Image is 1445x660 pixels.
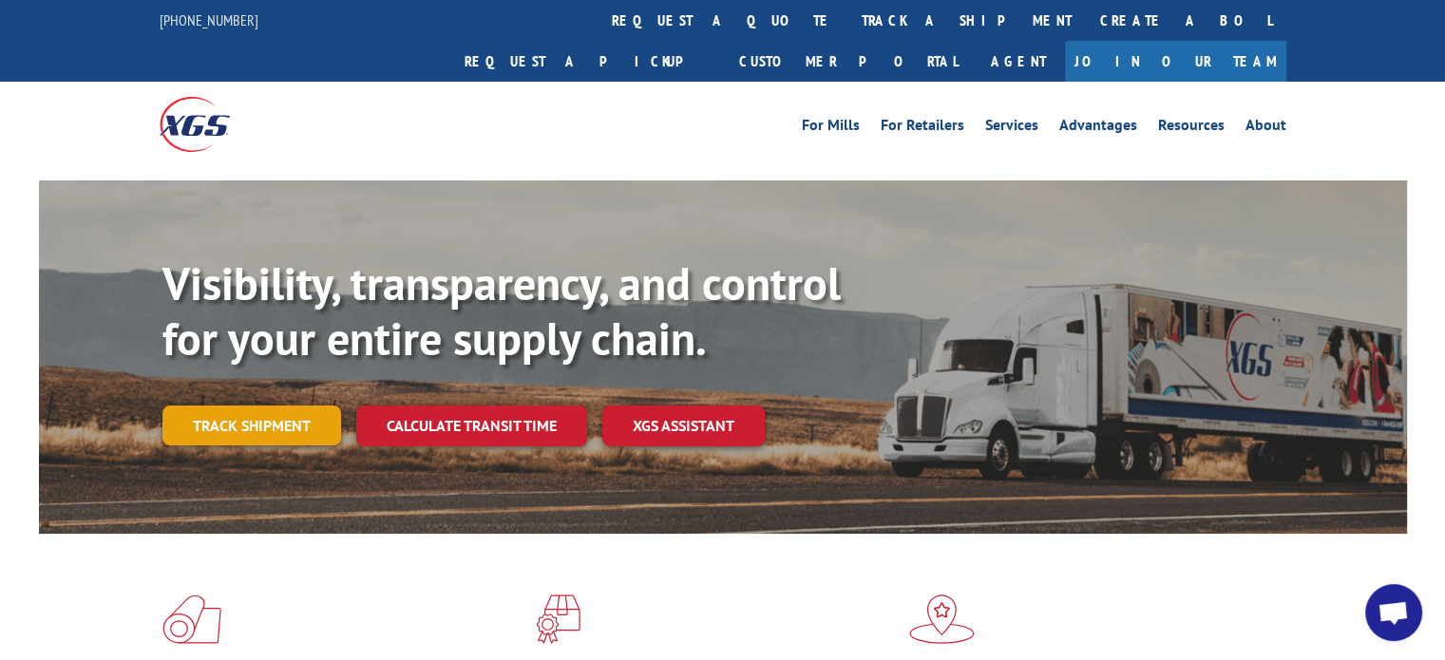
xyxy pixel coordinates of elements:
[985,118,1038,139] a: Services
[972,41,1065,82] a: Agent
[1065,41,1286,82] a: Join Our Team
[1365,584,1422,641] a: Open chat
[536,594,580,644] img: xgs-icon-focused-on-flooring-red
[909,594,975,644] img: xgs-icon-flagship-distribution-model-red
[1158,118,1225,139] a: Resources
[1059,118,1137,139] a: Advantages
[162,254,841,368] b: Visibility, transparency, and control for your entire supply chain.
[602,405,765,446] a: XGS ASSISTANT
[162,594,221,644] img: xgs-icon-total-supply-chain-intelligence-red
[802,118,860,139] a: For Mills
[1245,118,1286,139] a: About
[725,41,972,82] a: Customer Portal
[450,41,725,82] a: Request a pickup
[160,10,258,29] a: [PHONE_NUMBER]
[356,405,587,446] a: Calculate transit time
[881,118,964,139] a: For Retailers
[162,405,341,445] a: Track shipment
